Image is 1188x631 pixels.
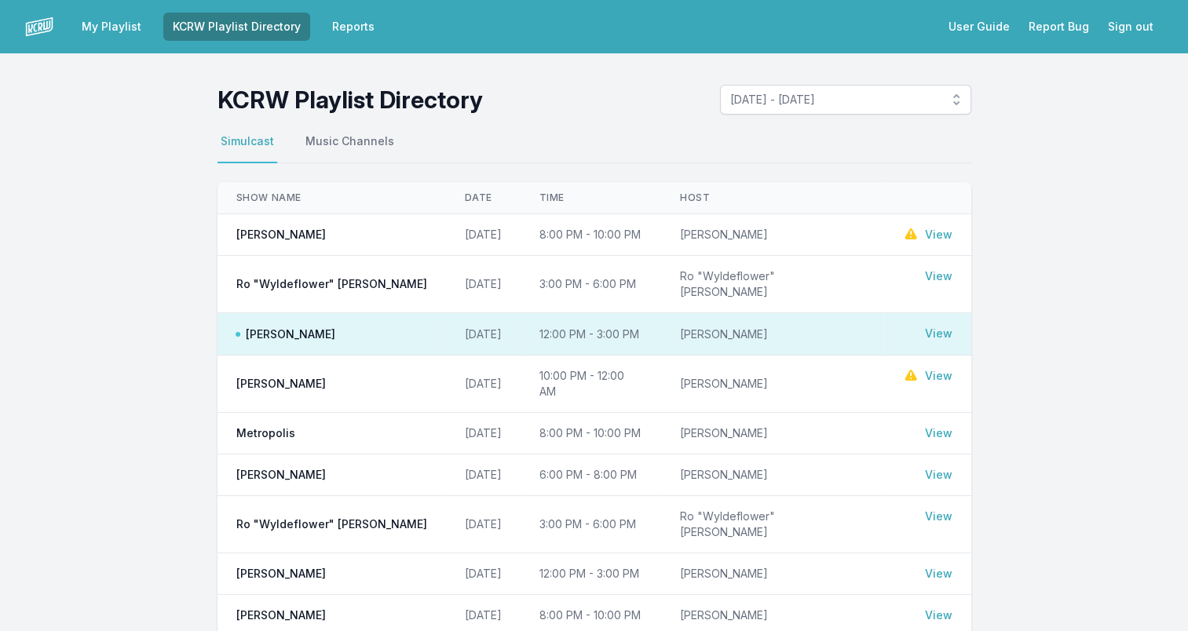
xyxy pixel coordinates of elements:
[236,467,326,483] span: [PERSON_NAME]
[939,13,1019,41] a: User Guide
[521,413,662,454] td: 8:00 PM - 10:00 PM
[163,13,310,41] a: KCRW Playlist Directory
[236,566,326,582] span: [PERSON_NAME]
[521,182,662,214] th: Time
[661,256,883,313] td: Ro "Wyldeflower" [PERSON_NAME]
[925,368,952,384] a: View
[521,214,662,256] td: 8:00 PM - 10:00 PM
[925,425,952,441] a: View
[521,256,662,313] td: 3:00 PM - 6:00 PM
[236,227,326,243] span: [PERSON_NAME]
[521,553,662,595] td: 12:00 PM - 3:00 PM
[661,182,883,214] th: Host
[521,313,662,356] td: 12:00 PM - 3:00 PM
[446,496,521,553] td: [DATE]
[446,313,521,356] td: [DATE]
[661,356,883,413] td: [PERSON_NAME]
[236,607,326,623] span: [PERSON_NAME]
[446,454,521,496] td: [DATE]
[217,133,277,163] button: Simulcast
[217,182,446,214] th: Show Name
[446,553,521,595] td: [DATE]
[236,376,326,392] span: [PERSON_NAME]
[446,356,521,413] td: [DATE]
[925,268,952,284] a: View
[446,413,521,454] td: [DATE]
[323,13,384,41] a: Reports
[925,509,952,524] a: View
[661,313,883,356] td: [PERSON_NAME]
[446,256,521,313] td: [DATE]
[720,85,971,115] button: [DATE] - [DATE]
[925,607,952,623] a: View
[925,326,952,341] a: View
[661,496,883,553] td: Ro "Wyldeflower" [PERSON_NAME]
[661,413,883,454] td: [PERSON_NAME]
[236,276,427,292] span: Ro "Wyldeflower" [PERSON_NAME]
[661,454,883,496] td: [PERSON_NAME]
[521,454,662,496] td: 6:00 PM - 8:00 PM
[925,227,952,243] a: View
[661,553,883,595] td: [PERSON_NAME]
[236,326,335,342] span: [PERSON_NAME]
[236,425,295,441] span: Metropolis
[25,13,53,41] img: logo-white-87cec1fa9cbef997252546196dc51331.png
[925,467,952,483] a: View
[236,516,427,532] span: Ro "Wyldeflower" [PERSON_NAME]
[72,13,151,41] a: My Playlist
[217,86,483,114] h1: KCRW Playlist Directory
[1098,13,1163,41] button: Sign out
[730,92,939,108] span: [DATE] - [DATE]
[661,214,883,256] td: [PERSON_NAME]
[446,182,521,214] th: Date
[302,133,397,163] button: Music Channels
[446,214,521,256] td: [DATE]
[521,496,662,553] td: 3:00 PM - 6:00 PM
[521,356,662,413] td: 10:00 PM - 12:00 AM
[925,566,952,582] a: View
[1019,13,1098,41] a: Report Bug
